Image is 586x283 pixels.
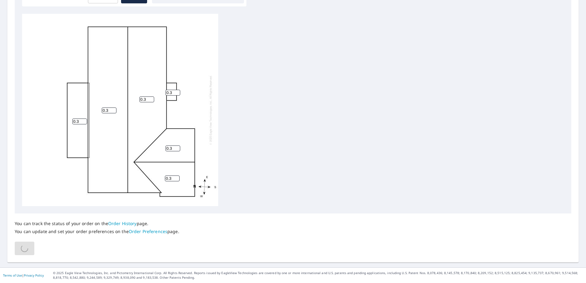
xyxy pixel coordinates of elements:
a: Order Preferences [129,228,167,234]
p: You can update and set your order preferences on the page. [15,229,179,234]
a: Order History [108,221,137,226]
p: | [3,274,44,277]
p: © 2025 Eagle View Technologies, Inc. and Pictometry International Corp. All Rights Reserved. Repo... [53,271,583,280]
p: You can track the status of your order on the page. [15,221,179,226]
a: Terms of Use [3,273,22,277]
a: Privacy Policy [24,273,44,277]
